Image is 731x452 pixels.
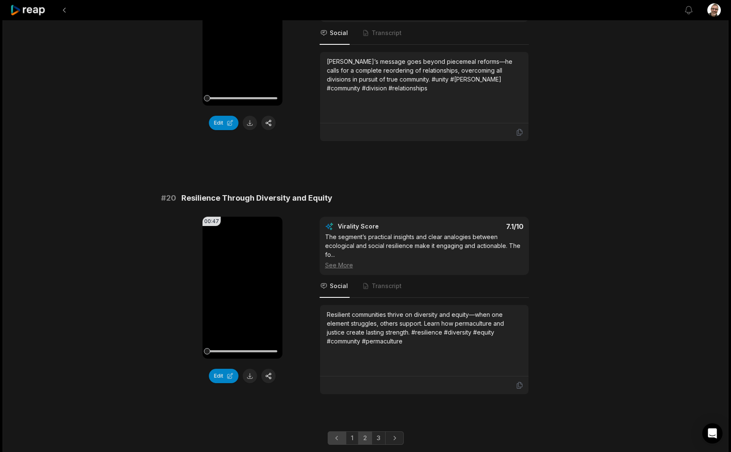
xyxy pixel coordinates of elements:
[338,222,429,231] div: Virality Score
[372,282,402,290] span: Transcript
[372,431,386,445] a: Page 3
[327,310,522,346] div: Resilient communities thrive on diversity and equity—when one element struggles, others support. ...
[385,431,404,445] a: Next page
[203,217,282,359] video: Your browser does not support mp4 format.
[320,275,529,298] nav: Tabs
[181,192,332,204] span: Resilience Through Diversity and Equity
[320,22,529,45] nav: Tabs
[330,29,348,37] span: Social
[161,192,176,204] span: # 20
[328,431,346,445] a: Previous page
[209,369,238,383] button: Edit
[327,57,522,93] div: [PERSON_NAME]’s message goes beyond piecemeal reforms—he calls for a complete reordering of relat...
[325,232,523,270] div: The segment’s practical insights and clear analogies between ecological and social resilience mak...
[209,116,238,130] button: Edit
[346,431,359,445] a: Page 1
[325,261,523,270] div: See More
[433,222,523,231] div: 7.1 /10
[328,431,404,445] ul: Pagination
[330,282,348,290] span: Social
[702,423,723,444] div: Open Intercom Messenger
[358,431,372,445] a: Page 2 is your current page
[372,29,402,37] span: Transcript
